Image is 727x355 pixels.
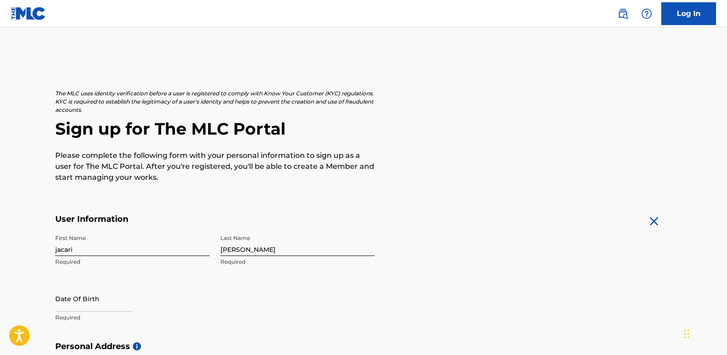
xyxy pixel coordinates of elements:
p: Required [220,258,375,266]
p: Required [55,258,209,266]
p: The MLC uses identity verification before a user is registered to comply with Know Your Customer ... [55,89,375,114]
span: i [133,342,141,350]
div: Help [638,5,656,23]
img: search [617,8,628,19]
p: Required [55,313,209,322]
div: Drag [684,320,690,348]
h2: Sign up for The MLC Portal [55,119,672,139]
a: Log In [661,2,716,25]
img: close [647,214,661,229]
p: Please complete the following form with your personal information to sign up as a user for The ML... [55,150,375,183]
h5: Personal Address [55,341,672,352]
iframe: Chat Widget [681,311,727,355]
img: MLC Logo [11,7,46,20]
img: help [641,8,652,19]
a: Public Search [614,5,632,23]
h5: User Information [55,214,375,224]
